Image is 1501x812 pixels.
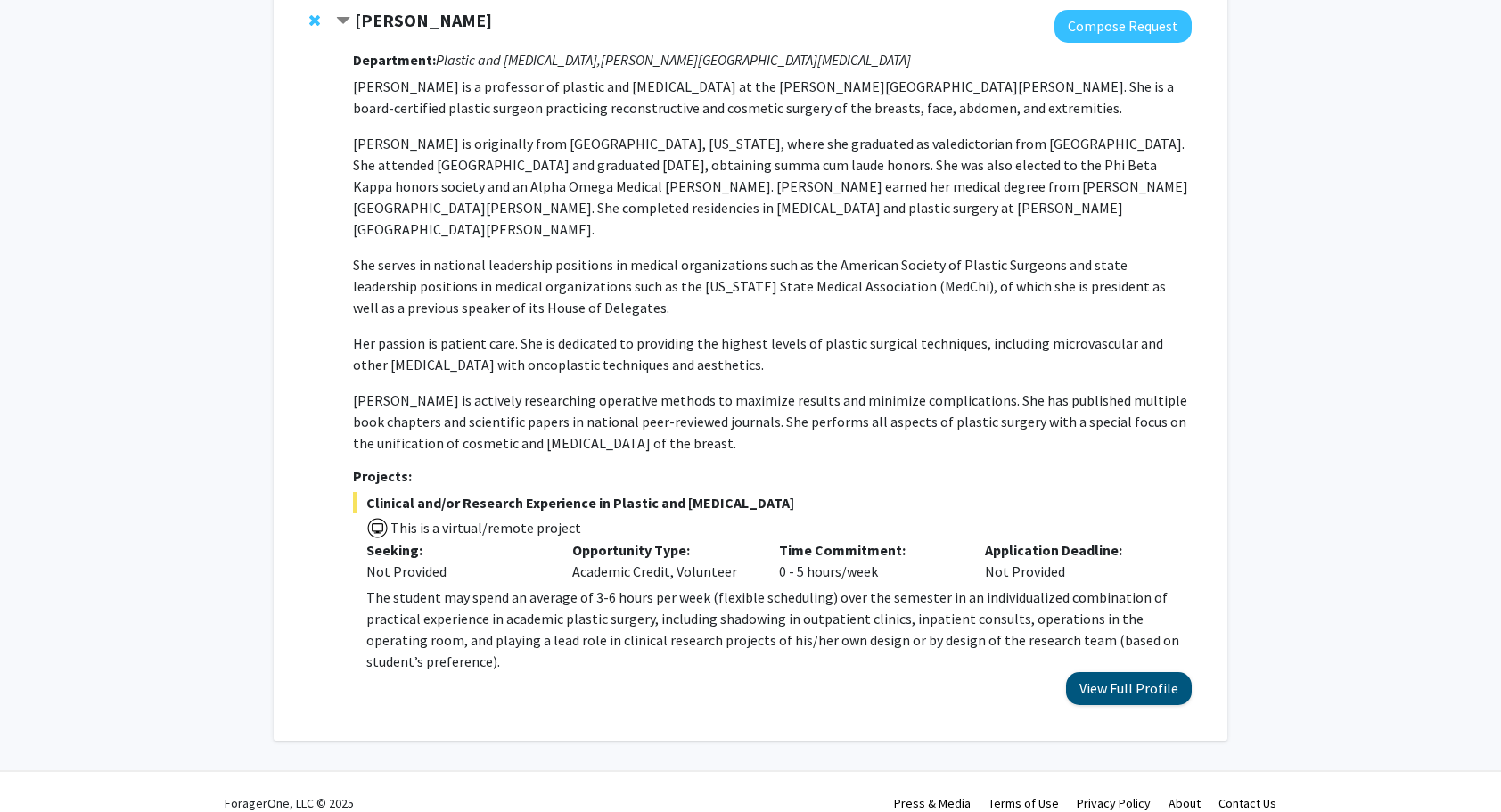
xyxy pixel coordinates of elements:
p: [PERSON_NAME] is a professor of plastic and [MEDICAL_DATA] at the [PERSON_NAME][GEOGRAPHIC_DATA][... [353,76,1192,119]
iframe: Chat [13,732,76,799]
span: Contract Michele Manahan Bookmark [336,14,350,29]
span: Clinical and/or Research Experience in Plastic and [MEDICAL_DATA] [353,492,1192,513]
div: 0 - 5 hours/week [766,539,972,582]
a: Press & Media [894,795,971,811]
div: Academic Credit, Volunteer [559,539,766,582]
strong: [PERSON_NAME] [355,9,492,31]
a: Privacy Policy [1077,795,1151,811]
button: View Full Profile [1066,672,1192,705]
p: She serves in national leadership positions in medical organizations such as the American Society... [353,254,1192,318]
p: Application Deadline: [985,539,1165,561]
p: [PERSON_NAME] is originally from [GEOGRAPHIC_DATA], [US_STATE], where she graduated as valedictor... [353,133,1192,240]
a: Terms of Use [988,795,1059,811]
a: About [1169,795,1201,811]
span: This is a virtual/remote project [389,519,581,537]
span: The student may spend an average of 3-6 hours per week (flexible scheduling) over the semester in... [366,588,1179,670]
div: Not Provided [366,561,546,582]
p: Time Commitment: [779,539,959,561]
p: Her passion is patient care. She is dedicated to providing the highest levels of plastic surgical... [353,332,1192,375]
p: [PERSON_NAME] is actively researching operative methods to maximize results and minimize complica... [353,390,1192,454]
i: Plastic and [MEDICAL_DATA], [436,51,601,69]
p: Seeking: [366,539,546,561]
span: Remove Michele Manahan from bookmarks [309,13,320,28]
strong: Department: [353,51,436,69]
button: Compose Request to Michele Manahan [1054,10,1192,43]
a: Contact Us [1218,795,1276,811]
i: [PERSON_NAME][GEOGRAPHIC_DATA][MEDICAL_DATA] [601,51,911,69]
div: Not Provided [972,539,1178,582]
p: Opportunity Type: [572,539,752,561]
strong: Projects: [353,467,412,485]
